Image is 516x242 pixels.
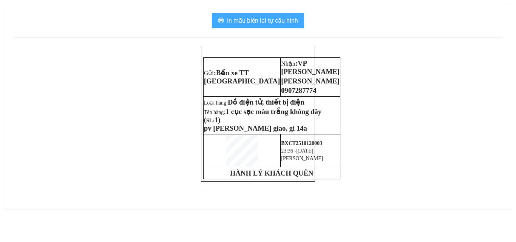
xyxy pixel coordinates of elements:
span: SL: [206,118,215,123]
span: VP [PERSON_NAME] [281,59,339,76]
span: printer [218,17,224,25]
span: 1 cục sạc màu trắng không dây ( [204,108,321,124]
span: : [204,108,321,124]
span: [PERSON_NAME] [281,156,323,161]
span: 1) [215,116,221,124]
span: Gửi [204,70,214,76]
span: Bến xe TT [GEOGRAPHIC_DATA] [204,69,280,85]
span: Đồ điện tử, thiết bị điện [228,98,304,106]
strong: HÀNH LÝ KHÁCH QUÊN [230,169,313,177]
span: Tên hàng [204,109,321,123]
span: [DATE] [296,148,313,154]
span: pv [PERSON_NAME] giao, gi 14a [204,124,307,132]
span: BXCT2510120003 [281,140,322,146]
span: 23:36 - [281,148,296,154]
button: printerIn mẫu biên lai tự cấu hình [212,13,304,28]
span: [PERSON_NAME] [281,77,339,85]
span: Loại hàng: [204,100,304,106]
span: : [281,59,339,76]
span: Nhận [281,60,295,67]
span: : [204,69,280,85]
span: 0907287774 [281,86,316,94]
span: In mẫu biên lai tự cấu hình [227,16,298,25]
